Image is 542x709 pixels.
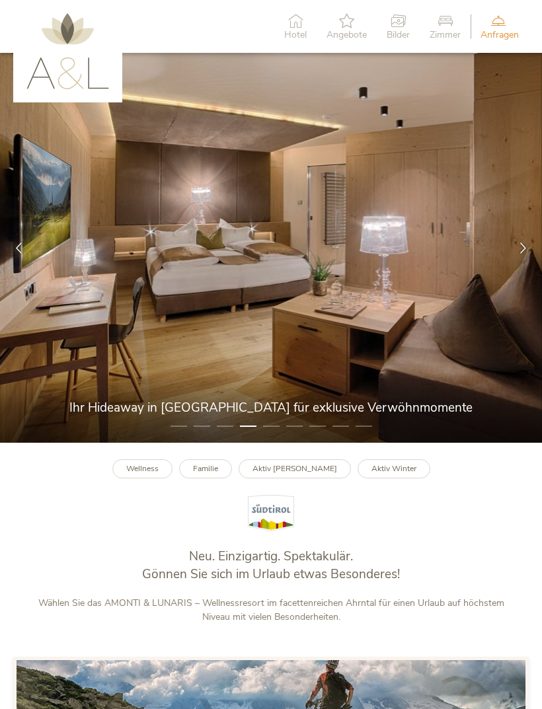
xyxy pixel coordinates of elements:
[327,30,367,40] span: Angebote
[179,459,232,478] a: Familie
[252,463,337,474] b: Aktiv [PERSON_NAME]
[371,463,416,474] b: Aktiv Winter
[26,13,109,89] img: AMONTI & LUNARIS Wellnessresort
[239,459,351,478] a: Aktiv [PERSON_NAME]
[248,495,294,531] img: Südtirol
[112,459,173,478] a: Wellness
[387,30,410,40] span: Bilder
[481,30,519,40] span: Anfragen
[358,459,430,478] a: Aktiv Winter
[126,463,159,474] b: Wellness
[142,566,400,583] span: Gönnen Sie sich im Urlaub etwas Besonderes!
[430,30,461,40] span: Zimmer
[193,463,218,474] b: Familie
[284,30,307,40] span: Hotel
[26,596,516,624] p: Wählen Sie das AMONTI & LUNARIS – Wellnessresort im facettenreichen Ahrntal für einen Urlaub auf ...
[189,548,353,565] span: Neu. Einzigartig. Spektakulär.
